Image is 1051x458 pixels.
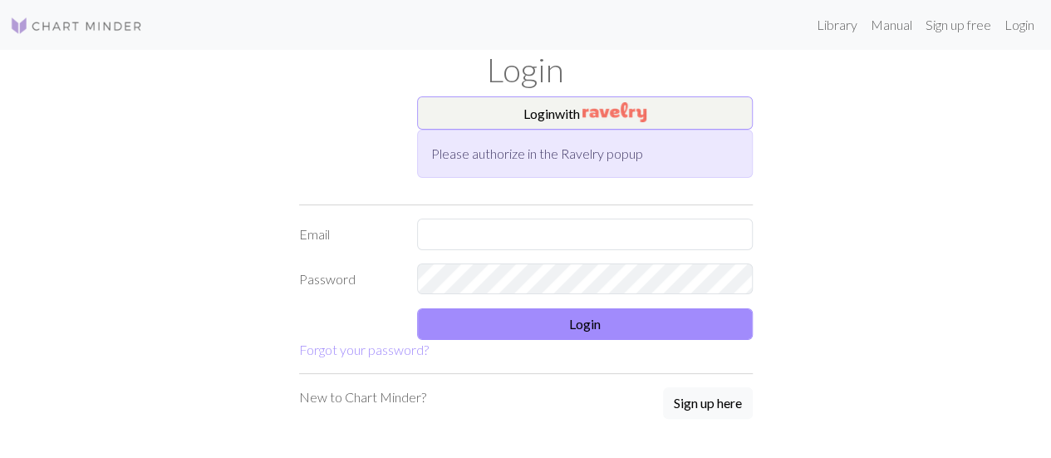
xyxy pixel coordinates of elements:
[998,8,1041,42] a: Login
[289,219,408,250] label: Email
[289,263,408,295] label: Password
[919,8,998,42] a: Sign up free
[663,387,753,421] a: Sign up here
[417,308,753,340] button: Login
[582,102,646,122] img: Ravelry
[864,8,919,42] a: Manual
[663,387,753,419] button: Sign up here
[52,50,999,90] h1: Login
[299,387,426,407] p: New to Chart Minder?
[417,96,753,130] button: Loginwith
[10,16,143,36] img: Logo
[417,130,753,178] div: Please authorize in the Ravelry popup
[299,342,429,357] a: Forgot your password?
[810,8,864,42] a: Library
